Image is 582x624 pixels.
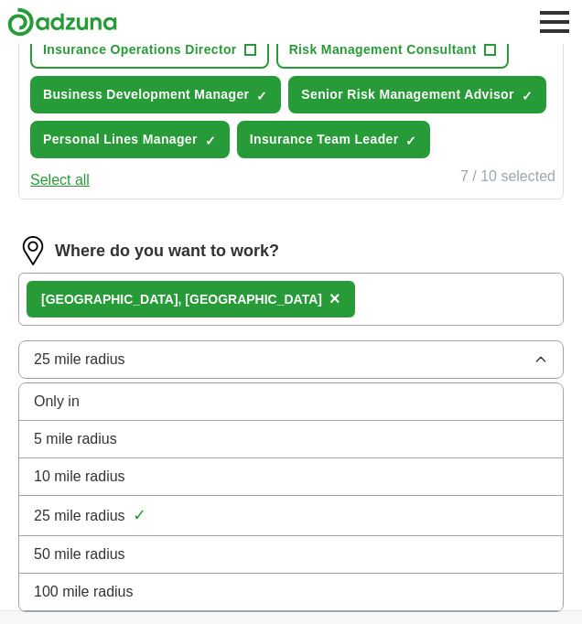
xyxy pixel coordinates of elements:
[534,2,575,42] button: Toggle main navigation menu
[34,466,125,488] span: 10 mile radius
[289,40,477,59] span: Risk Management Consultant
[256,89,267,103] span: ✓
[34,428,117,450] span: 5 mile radius
[133,503,146,528] span: ✓
[405,134,416,148] span: ✓
[276,31,509,69] button: Risk Management Consultant
[43,40,237,59] span: Insurance Operations Director
[41,292,178,307] strong: [GEOGRAPHIC_DATA]
[34,505,125,527] span: 25 mile radius
[329,288,340,308] span: ×
[30,169,90,191] button: Select all
[18,236,48,265] img: location.png
[43,130,198,149] span: Personal Lines Manager
[55,239,279,264] label: Where do you want to work?
[34,543,125,565] span: 50 mile radius
[205,134,216,148] span: ✓
[237,121,431,158] button: Insurance Team Leader✓
[41,290,322,309] div: , [GEOGRAPHIC_DATA]
[43,85,249,104] span: Business Development Manager
[30,31,269,69] button: Insurance Operations Director
[460,166,555,191] div: 7 / 10 selected
[301,85,513,104] span: Senior Risk Management Advisor
[288,76,545,113] button: Senior Risk Management Advisor✓
[30,76,281,113] button: Business Development Manager✓
[18,340,564,379] button: 25 mile radius
[250,130,399,149] span: Insurance Team Leader
[34,581,134,603] span: 100 mile radius
[522,89,533,103] span: ✓
[34,391,80,413] span: Only in
[30,121,230,158] button: Personal Lines Manager✓
[329,285,340,313] button: ×
[34,349,125,371] span: 25 mile radius
[7,7,117,37] img: Adzuna logo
